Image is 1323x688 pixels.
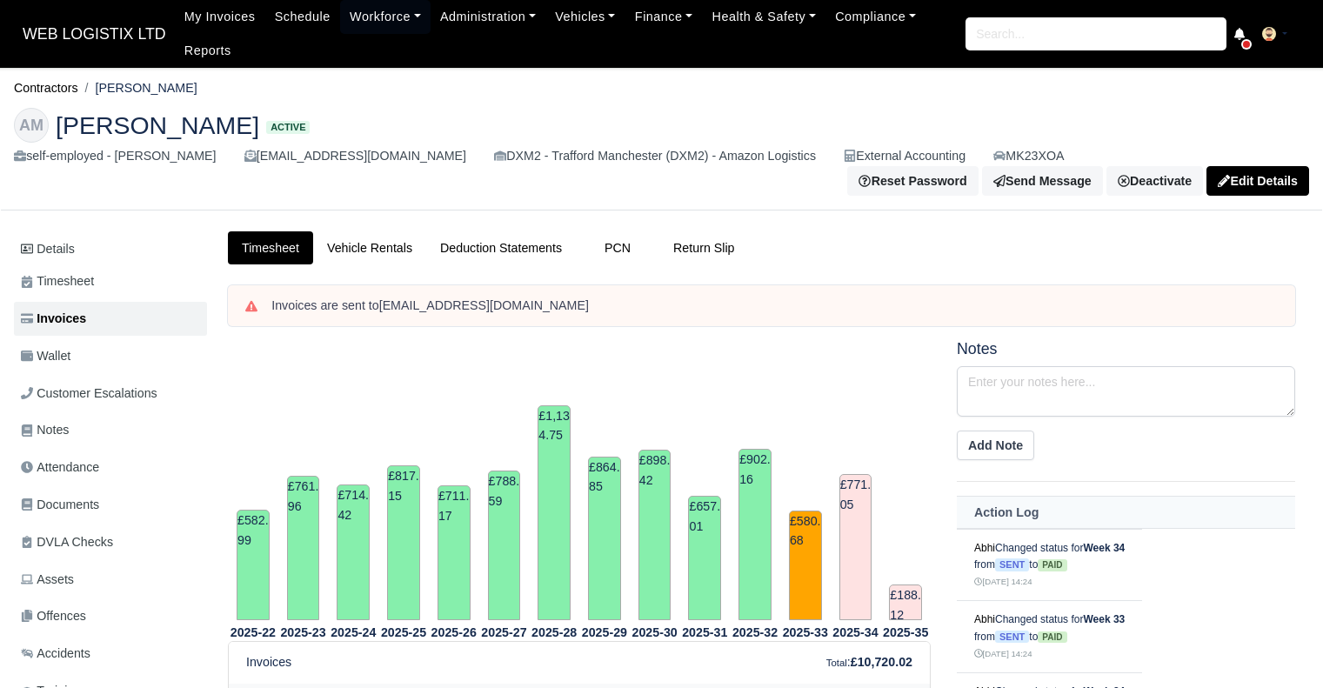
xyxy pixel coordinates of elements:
[957,497,1295,529] th: Action Log
[957,529,1142,601] td: Changed status for from to
[826,652,912,672] div: :
[1083,613,1125,625] strong: Week 33
[630,621,680,642] th: 2025-30
[14,108,49,143] div: AM
[839,474,872,620] td: £771.05
[1106,166,1203,196] a: Deactivate
[679,621,730,642] th: 2025-31
[995,631,1029,644] span: sent
[529,621,579,642] th: 2025-28
[287,476,320,620] td: £761.96
[479,621,530,642] th: 2025-27
[995,558,1029,571] span: sent
[14,81,78,95] a: Contractors
[826,658,847,668] small: Total
[851,655,912,669] strong: £10,720.02
[337,484,370,620] td: £714.42
[438,485,471,620] td: £711.17
[56,113,259,137] span: [PERSON_NAME]
[966,17,1226,50] input: Search...
[328,621,378,642] th: 2025-24
[14,302,207,336] a: Invoices
[21,271,94,291] span: Timesheet
[831,621,881,642] th: 2025-34
[21,309,86,329] span: Invoices
[271,297,1278,315] div: Invoices are sent to
[1038,631,1066,644] span: paid
[538,405,571,621] td: £1,134.75
[974,613,995,625] a: Abhi
[426,231,576,265] a: Deduction Statements
[387,465,420,621] td: £817.15
[228,621,278,642] th: 2025-22
[844,146,966,166] div: External Accounting
[21,420,69,440] span: Notes
[889,584,922,620] td: £188.12
[638,450,672,620] td: £898.42
[378,621,429,642] th: 2025-25
[494,146,816,166] div: DXM2 - Trafford Manchester (DXM2) - Amazon Logistics
[1,94,1322,210] div: Azad Miah
[974,542,995,554] a: Abhi
[974,577,1032,586] small: [DATE] 14:24
[659,231,748,265] a: Return Slip
[313,231,426,265] a: Vehicle Rentals
[579,621,630,642] th: 2025-29
[1083,542,1125,554] strong: Week 34
[14,563,207,597] a: Assets
[688,496,721,621] td: £657.01
[14,146,217,166] div: self-employed - [PERSON_NAME]
[14,451,207,484] a: Attendance
[738,449,772,620] td: £902.16
[14,413,207,447] a: Notes
[14,17,175,51] a: WEB LOGISTIX LTD
[14,525,207,559] a: DVLA Checks
[982,166,1103,196] a: Send Message
[78,78,197,98] li: [PERSON_NAME]
[429,621,479,642] th: 2025-26
[14,599,207,633] a: Offences
[21,458,99,478] span: Attendance
[14,488,207,522] a: Documents
[21,495,99,515] span: Documents
[175,34,241,68] a: Reports
[21,606,86,626] span: Offences
[266,121,310,134] span: Active
[14,264,207,298] a: Timesheet
[576,231,659,265] a: PCN
[246,655,291,670] h6: Invoices
[730,621,780,642] th: 2025-32
[14,339,207,373] a: Wallet
[21,346,70,366] span: Wallet
[21,570,74,590] span: Assets
[21,532,113,552] span: DVLA Checks
[228,231,313,265] a: Timesheet
[488,471,521,620] td: £788.59
[237,510,270,620] td: £582.99
[278,621,329,642] th: 2025-23
[880,621,931,642] th: 2025-35
[1038,559,1066,571] span: paid
[14,637,207,671] a: Accidents
[21,644,90,664] span: Accidents
[974,649,1032,658] small: [DATE] 14:24
[244,146,466,166] div: [EMAIL_ADDRESS][DOMAIN_NAME]
[588,457,621,621] td: £864.85
[14,233,207,265] a: Details
[379,298,589,312] strong: [EMAIL_ADDRESS][DOMAIN_NAME]
[957,340,1295,358] h5: Notes
[993,146,1064,166] a: MK23XOA
[847,166,978,196] button: Reset Password
[21,384,157,404] span: Customer Escalations
[957,431,1034,460] button: Add Note
[957,601,1142,673] td: Changed status for from to
[789,511,822,621] td: £580.68
[780,621,831,642] th: 2025-33
[1206,166,1309,196] a: Edit Details
[14,377,207,411] a: Customer Escalations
